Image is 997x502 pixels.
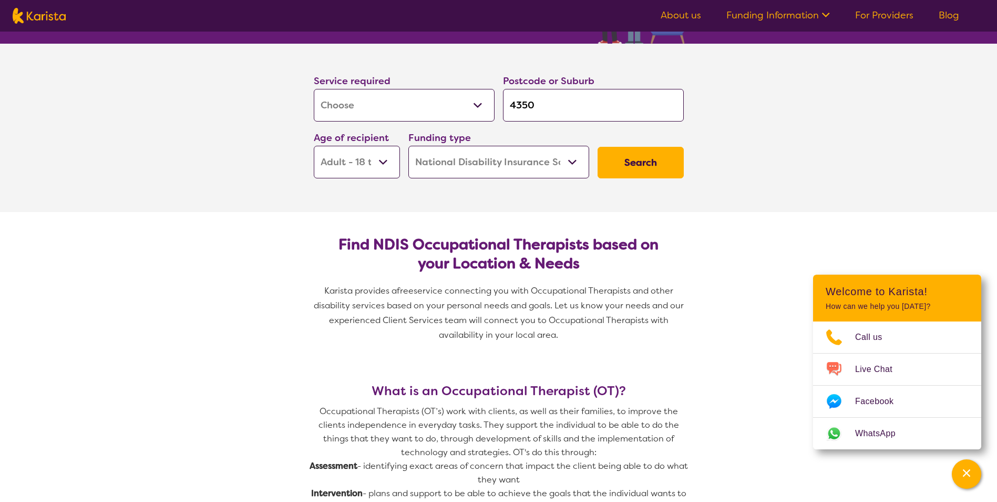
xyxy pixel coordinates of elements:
span: Call us [855,329,895,345]
label: Postcode or Suburb [503,75,594,87]
p: Occupational Therapists (OT’s) work with clients, as well as their families, to improve the clien... [310,405,688,459]
h2: Welcome to Karista! [826,285,969,298]
span: Live Chat [855,362,905,377]
button: Search [598,147,684,178]
p: - identifying exact areas of concern that impact the client being able to do what they want [310,459,688,487]
input: Type [503,89,684,122]
p: How can we help you [DATE]? [826,302,969,311]
strong: Intervention [311,488,363,499]
a: Blog [939,9,959,22]
div: Channel Menu [813,275,981,449]
span: WhatsApp [855,426,908,441]
a: About us [661,9,701,22]
label: Service required [314,75,390,87]
span: Karista provides a [324,285,397,296]
a: Web link opens in a new tab. [813,418,981,449]
strong: Assessment [310,460,357,471]
h2: Find NDIS Occupational Therapists based on your Location & Needs [322,235,675,273]
img: Karista logo [13,8,66,24]
a: Funding Information [726,9,830,22]
label: Funding type [408,132,471,144]
a: For Providers [855,9,913,22]
span: free [397,285,414,296]
span: service connecting you with Occupational Therapists and other disability services based on your p... [314,285,686,340]
span: Facebook [855,394,906,409]
p: - plans and support to be able to achieve the goals that the individual wants to [310,487,688,500]
h3: What is an Occupational Therapist (OT)? [310,384,688,398]
ul: Choose channel [813,322,981,449]
button: Channel Menu [952,459,981,489]
label: Age of recipient [314,132,389,144]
